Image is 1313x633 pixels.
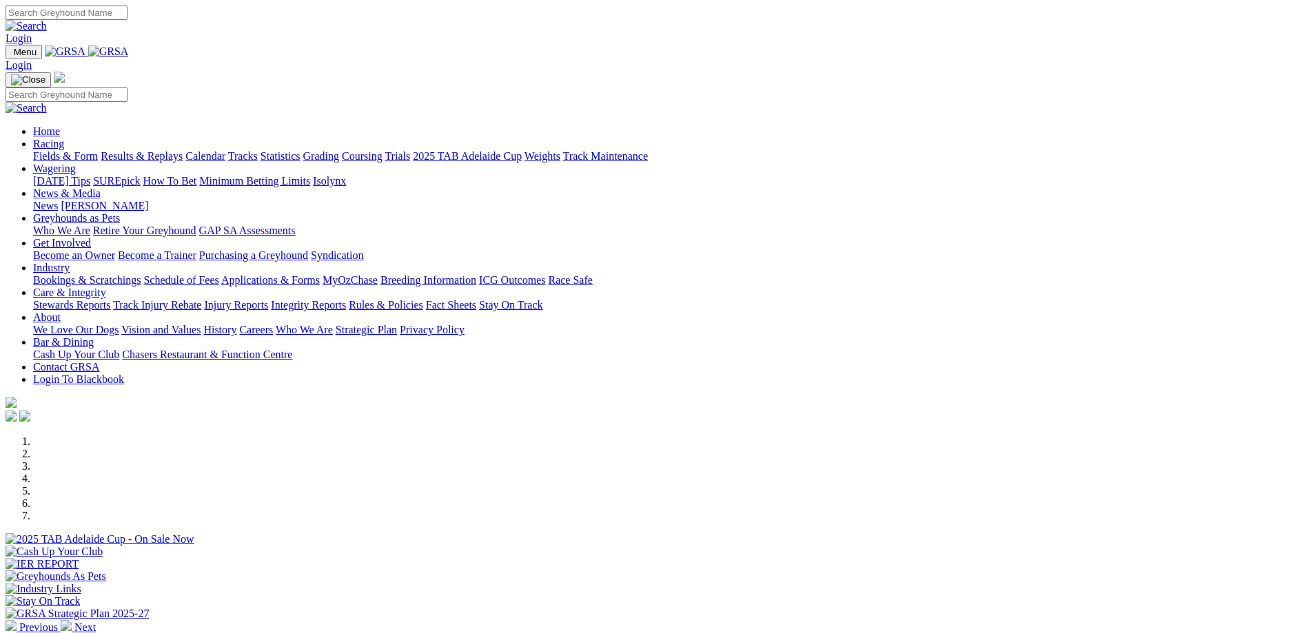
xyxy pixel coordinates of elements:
a: Track Injury Rebate [113,299,201,311]
a: Bookings & Scratchings [33,274,141,286]
a: Industry [33,262,70,273]
a: Who We Are [276,324,333,335]
a: Stay On Track [479,299,542,311]
a: Calendar [185,150,225,162]
a: [PERSON_NAME] [61,200,148,211]
a: Injury Reports [204,299,268,311]
div: Care & Integrity [33,299,1307,311]
div: Greyhounds as Pets [33,225,1307,237]
a: ICG Outcomes [479,274,545,286]
a: Bar & Dining [33,336,94,348]
a: Wagering [33,163,76,174]
img: 2025 TAB Adelaide Cup - On Sale Now [6,533,194,546]
a: Racing [33,138,64,149]
img: GRSA Strategic Plan 2025-27 [6,608,149,620]
div: Industry [33,274,1307,287]
div: About [33,324,1307,336]
a: SUREpick [93,175,140,187]
a: Care & Integrity [33,287,106,298]
a: Statistics [261,150,301,162]
a: Cash Up Your Club [33,349,119,360]
img: chevron-left-pager-white.svg [6,620,17,631]
img: logo-grsa-white.png [54,72,65,83]
a: Schedule of Fees [143,274,218,286]
a: History [203,324,236,335]
button: Toggle navigation [6,45,42,59]
a: Applications & Forms [221,274,320,286]
div: Racing [33,150,1307,163]
a: Purchasing a Greyhound [199,249,308,261]
a: Tracks [228,150,258,162]
img: GRSA [45,45,85,58]
a: Get Involved [33,237,91,249]
a: Rules & Policies [349,299,423,311]
img: GRSA [88,45,129,58]
div: Get Involved [33,249,1307,262]
img: Close [11,74,45,85]
a: Home [33,125,60,137]
a: Greyhounds as Pets [33,212,120,224]
a: Vision and Values [121,324,201,335]
a: Stewards Reports [33,299,110,311]
img: Search [6,102,47,114]
img: Search [6,20,47,32]
a: Login [6,32,32,44]
a: Next [61,621,96,633]
a: How To Bet [143,175,197,187]
img: Cash Up Your Club [6,546,103,558]
img: Stay On Track [6,595,80,608]
a: Syndication [311,249,363,261]
a: Race Safe [548,274,592,286]
a: We Love Our Dogs [33,324,119,335]
button: Toggle navigation [6,72,51,87]
div: News & Media [33,200,1307,212]
img: chevron-right-pager-white.svg [61,620,72,631]
a: Careers [239,324,273,335]
a: Fields & Form [33,150,98,162]
a: Isolynx [313,175,346,187]
a: About [33,311,61,323]
a: Grading [303,150,339,162]
a: Strategic Plan [336,324,397,335]
a: Retire Your Greyhound [93,225,196,236]
span: Next [74,621,96,633]
a: Who We Are [33,225,90,236]
img: Industry Links [6,583,81,595]
a: Login [6,59,32,71]
a: News [33,200,58,211]
a: Results & Replays [101,150,183,162]
a: News & Media [33,187,101,199]
div: Wagering [33,175,1307,187]
img: facebook.svg [6,411,17,422]
a: [DATE] Tips [33,175,90,187]
a: Breeding Information [380,274,476,286]
a: Track Maintenance [563,150,648,162]
a: Previous [6,621,61,633]
span: Menu [14,47,37,57]
img: twitter.svg [19,411,30,422]
a: Login To Blackbook [33,373,124,385]
input: Search [6,87,128,102]
a: Integrity Reports [271,299,346,311]
a: Fact Sheets [426,299,476,311]
a: Weights [525,150,560,162]
img: Greyhounds As Pets [6,570,106,583]
a: Coursing [342,150,383,162]
input: Search [6,6,128,20]
a: Become an Owner [33,249,115,261]
a: Privacy Policy [400,324,465,335]
img: IER REPORT [6,558,79,570]
span: Previous [19,621,58,633]
a: Trials [385,150,410,162]
a: GAP SA Assessments [199,225,296,236]
a: Contact GRSA [33,361,99,373]
a: Minimum Betting Limits [199,175,310,187]
a: MyOzChase [323,274,378,286]
a: Become a Trainer [118,249,196,261]
a: Chasers Restaurant & Function Centre [122,349,292,360]
img: logo-grsa-white.png [6,397,17,408]
div: Bar & Dining [33,349,1307,361]
a: 2025 TAB Adelaide Cup [413,150,522,162]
